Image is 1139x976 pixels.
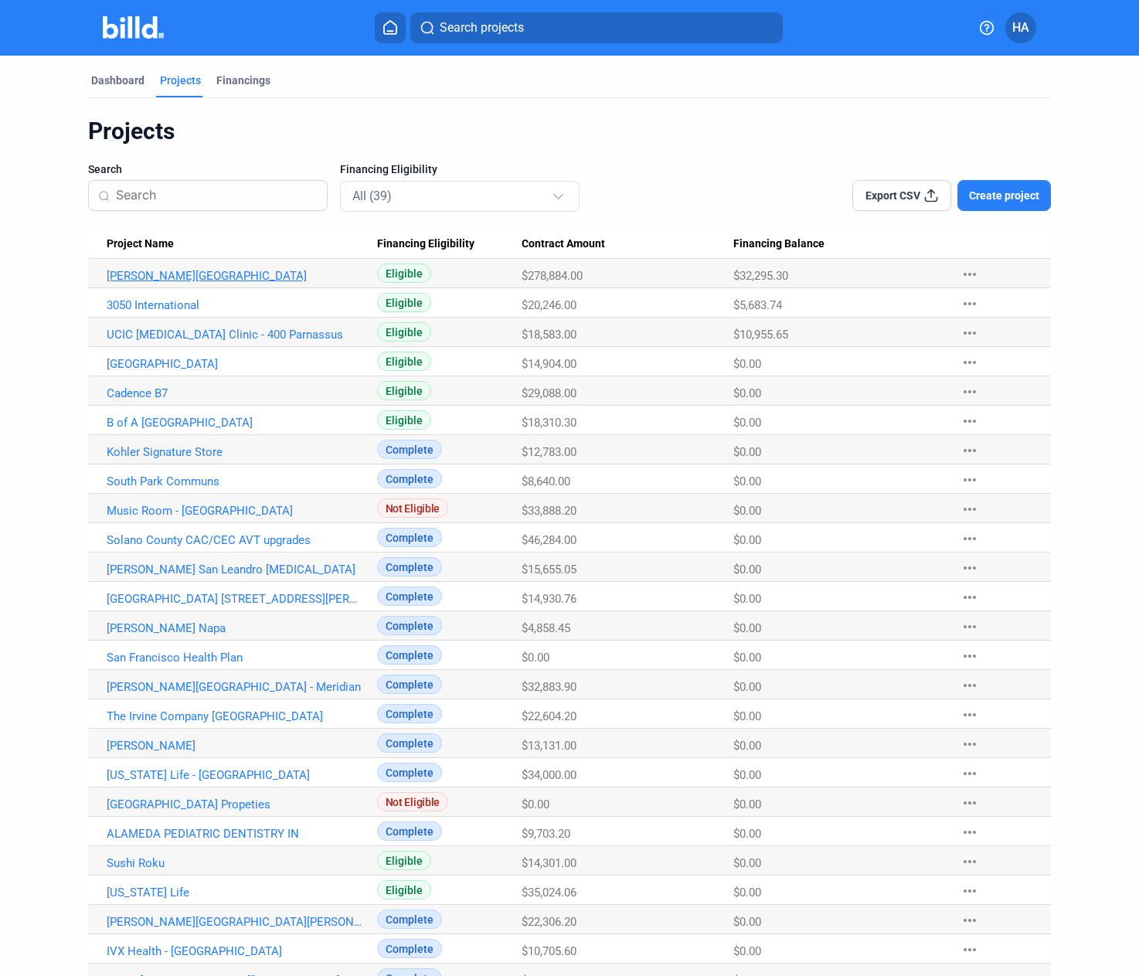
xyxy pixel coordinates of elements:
[522,621,570,635] span: $4,858.45
[852,180,951,211] button: Export CSV
[960,676,979,695] mat-icon: more_horiz
[522,504,576,518] span: $33,888.20
[91,73,144,88] div: Dashboard
[522,915,576,929] span: $22,306.20
[107,416,362,430] a: B of A [GEOGRAPHIC_DATA]
[107,680,362,694] a: [PERSON_NAME][GEOGRAPHIC_DATA] - Meridian
[1012,19,1029,37] span: HA
[107,709,362,723] a: The Irvine Company [GEOGRAPHIC_DATA]
[960,794,979,812] mat-icon: more_horiz
[522,563,576,576] span: $15,655.05
[377,352,431,371] span: Eligible
[733,886,761,899] span: $0.00
[377,293,431,312] span: Eligible
[960,353,979,372] mat-icon: more_horiz
[733,237,945,251] div: Financing Balance
[377,616,442,635] span: Complete
[107,915,362,929] a: [PERSON_NAME][GEOGRAPHIC_DATA][PERSON_NAME] [STREET_ADDRESS]
[733,651,761,665] span: $0.00
[733,915,761,929] span: $0.00
[377,469,442,488] span: Complete
[410,12,783,43] button: Search projects
[733,797,761,811] span: $0.00
[377,939,442,958] span: Complete
[103,16,164,39] img: Billd Company Logo
[107,651,362,665] a: San Francisco Health Plan
[960,706,979,724] mat-icon: more_horiz
[1005,12,1036,43] button: HA
[377,880,431,899] span: Eligible
[960,882,979,900] mat-icon: more_horiz
[733,709,761,723] span: $0.00
[377,792,448,811] span: Not Eligible
[377,733,442,753] span: Complete
[733,856,761,870] span: $0.00
[107,621,362,635] a: [PERSON_NAME] Napa
[733,533,761,547] span: $0.00
[377,410,431,430] span: Eligible
[733,621,761,635] span: $0.00
[107,827,362,841] a: ALAMEDA PEDIATRIC DENTISTRY IN
[107,474,362,488] a: South Park Communs
[522,856,576,870] span: $14,301.00
[107,768,362,782] a: [US_STATE] Life - [GEOGRAPHIC_DATA]
[107,533,362,547] a: Solano County CAC/CEC AVT upgrades
[88,117,1052,146] div: Projects
[522,357,576,371] span: $14,904.00
[216,73,270,88] div: Financings
[960,617,979,636] mat-icon: more_horiz
[960,383,979,401] mat-icon: more_horiz
[733,680,761,694] span: $0.00
[733,357,761,371] span: $0.00
[733,768,761,782] span: $0.00
[88,162,122,177] span: Search
[116,179,318,212] input: Search
[865,188,920,203] span: Export CSV
[522,651,549,665] span: $0.00
[733,739,761,753] span: $0.00
[377,557,442,576] span: Complete
[960,324,979,342] mat-icon: more_horiz
[960,294,979,313] mat-icon: more_horiz
[522,298,576,312] span: $20,246.00
[107,269,362,283] a: [PERSON_NAME][GEOGRAPHIC_DATA]
[377,645,442,665] span: Complete
[352,189,392,203] mat-select-trigger: All (39)
[107,856,362,870] a: Sushi Roku
[733,298,782,312] span: $5,683.74
[522,328,576,342] span: $18,583.00
[733,592,761,606] span: $0.00
[522,827,570,841] span: $9,703.20
[107,445,362,459] a: Kohler Signature Store
[107,328,362,342] a: UCIC [MEDICAL_DATA] Clinic - 400 Parnassus
[377,851,431,870] span: Eligible
[522,386,576,400] span: $29,088.00
[522,797,549,811] span: $0.00
[960,265,979,284] mat-icon: more_horiz
[960,588,979,607] mat-icon: more_horiz
[960,529,979,548] mat-icon: more_horiz
[733,269,788,283] span: $32,295.30
[107,739,362,753] a: [PERSON_NAME]
[377,821,442,841] span: Complete
[522,709,576,723] span: $22,604.20
[377,528,442,547] span: Complete
[960,764,979,783] mat-icon: more_horiz
[522,886,576,899] span: $35,024.06
[107,504,362,518] a: Music Room - [GEOGRAPHIC_DATA]
[440,19,524,37] span: Search projects
[960,471,979,489] mat-icon: more_horiz
[960,940,979,959] mat-icon: more_horiz
[522,592,576,606] span: $14,930.76
[107,237,174,251] span: Project Name
[733,563,761,576] span: $0.00
[733,827,761,841] span: $0.00
[522,269,583,283] span: $278,884.00
[733,944,761,958] span: $0.00
[522,445,576,459] span: $12,783.00
[957,180,1051,211] button: Create project
[377,910,442,929] span: Complete
[522,416,576,430] span: $18,310.30
[733,386,761,400] span: $0.00
[733,445,761,459] span: $0.00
